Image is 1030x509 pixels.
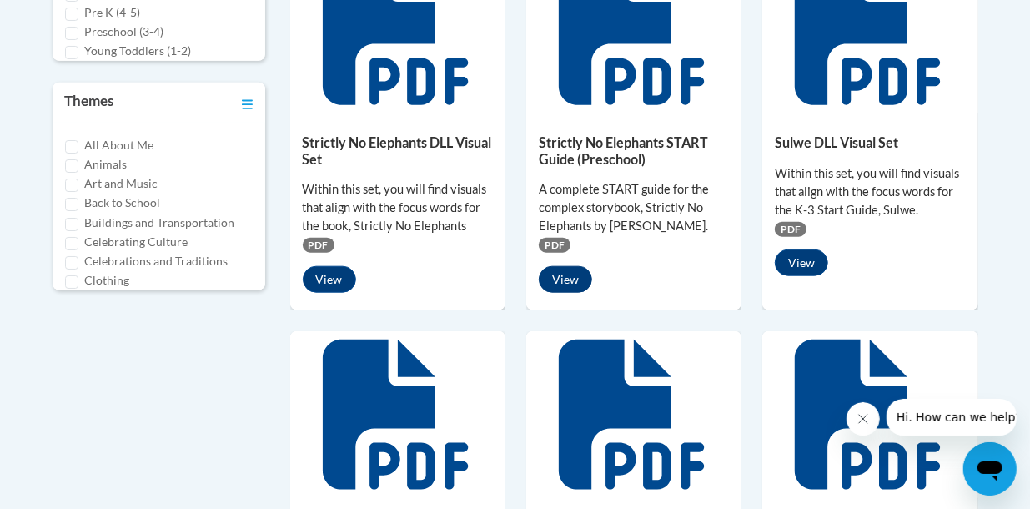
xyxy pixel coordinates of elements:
[85,174,158,193] label: Art and Music
[303,134,493,167] h5: Strictly No Elephants DLL Visual Set
[85,194,161,212] label: Back to School
[85,271,130,290] label: Clothing
[303,180,493,235] div: Within this set, you will find visuals that align with the focus words for the book, Strictly No ...
[85,252,229,270] label: Celebrations and Traditions
[887,399,1017,436] iframe: Message from company
[85,155,128,174] label: Animals
[847,402,880,436] iframe: Close message
[539,134,729,167] h5: Strictly No Elephants START Guide (Preschool)
[775,134,965,150] h5: Sulwe DLL Visual Set
[85,136,154,154] label: All About Me
[85,233,188,251] label: Celebrating Culture
[539,180,729,235] div: A complete START guide for the complex storybook, Strictly No Elephants by [PERSON_NAME].
[65,91,114,114] h3: Themes
[85,3,141,22] label: Pre K (4-5)
[85,214,235,232] label: Buildings and Transportation
[775,249,828,276] button: View
[775,222,806,237] span: PDF
[242,91,253,114] a: Toggle collapse
[963,442,1017,496] iframe: Button to launch messaging window
[10,12,135,25] span: Hi. How can we help?
[303,266,356,293] button: View
[85,42,192,60] label: Young Toddlers (1-2)
[775,164,965,219] div: Within this set, you will find visuals that align with the focus words for the K-3 Start Guide, S...
[539,238,570,253] span: PDF
[539,266,592,293] button: View
[303,238,334,253] span: PDF
[85,23,164,41] label: Preschool (3-4)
